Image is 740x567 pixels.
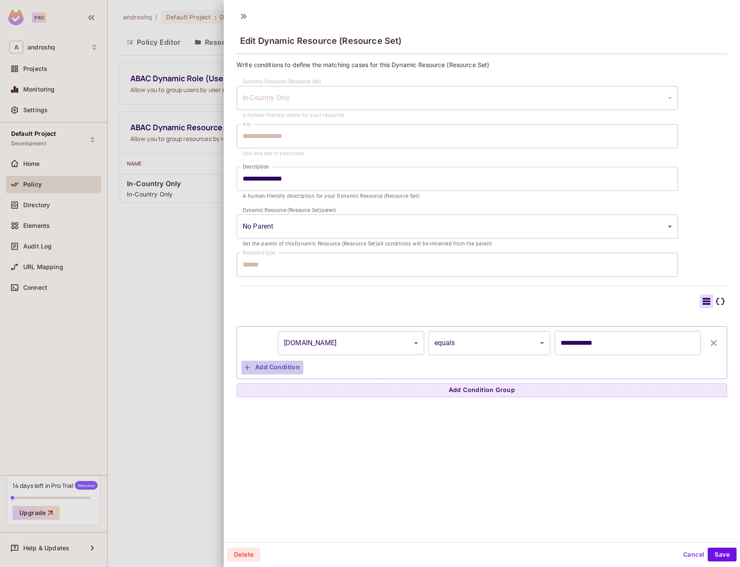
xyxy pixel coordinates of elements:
[243,150,672,158] p: Use this key in your code.
[243,163,269,170] label: Description
[237,383,727,397] button: Add Condition Group
[243,111,672,120] p: a human-friendly name for your resource
[243,120,251,128] label: Key
[243,78,321,85] label: Dynamic Resource (Resource Set)
[243,192,672,201] p: A human-friendly description for your Dynamic Resource (Resource Set)
[243,240,672,248] p: Set the parent of this Dynamic Resource (Resource Set) all conditions will be inherited from the ...
[240,36,401,46] span: Edit Dynamic Resource (Resource Set)
[243,249,275,256] label: Resource type
[227,548,260,561] button: Delete
[241,361,303,374] button: Add Condition
[680,548,708,561] button: Cancel
[708,548,737,561] button: Save
[237,86,678,110] div: Without label
[243,206,336,214] label: Dynamic Resource (Resource Set) parent
[237,215,678,239] div: Without label
[278,331,424,355] div: [DOMAIN_NAME]
[237,61,727,69] p: Write conditions to define the matching cases for this Dynamic Resource (Resource Set)
[429,331,551,355] div: equals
